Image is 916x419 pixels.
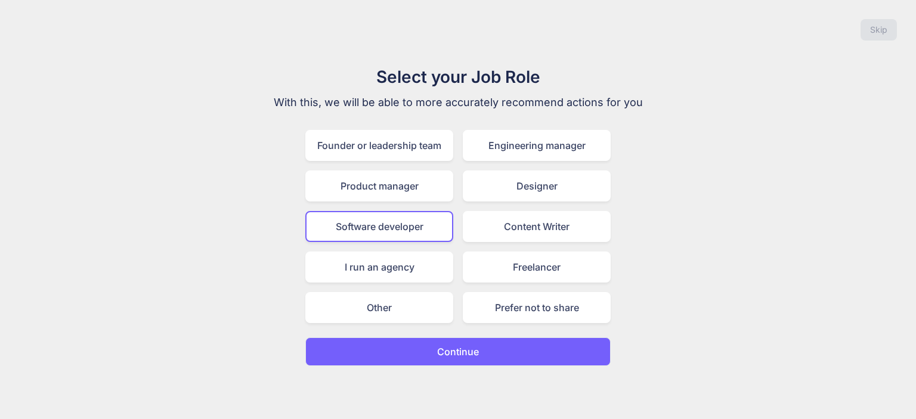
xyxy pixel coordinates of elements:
[463,292,611,323] div: Prefer not to share
[258,64,658,89] h1: Select your Job Role
[463,252,611,283] div: Freelancer
[463,130,611,161] div: Engineering manager
[258,94,658,111] p: With this, we will be able to more accurately recommend actions for you
[861,19,897,41] button: Skip
[305,292,453,323] div: Other
[305,170,453,201] div: Product manager
[463,211,611,242] div: Content Writer
[437,344,479,359] p: Continue
[305,252,453,283] div: I run an agency
[305,337,611,366] button: Continue
[305,211,453,242] div: Software developer
[305,130,453,161] div: Founder or leadership team
[463,170,611,201] div: Designer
